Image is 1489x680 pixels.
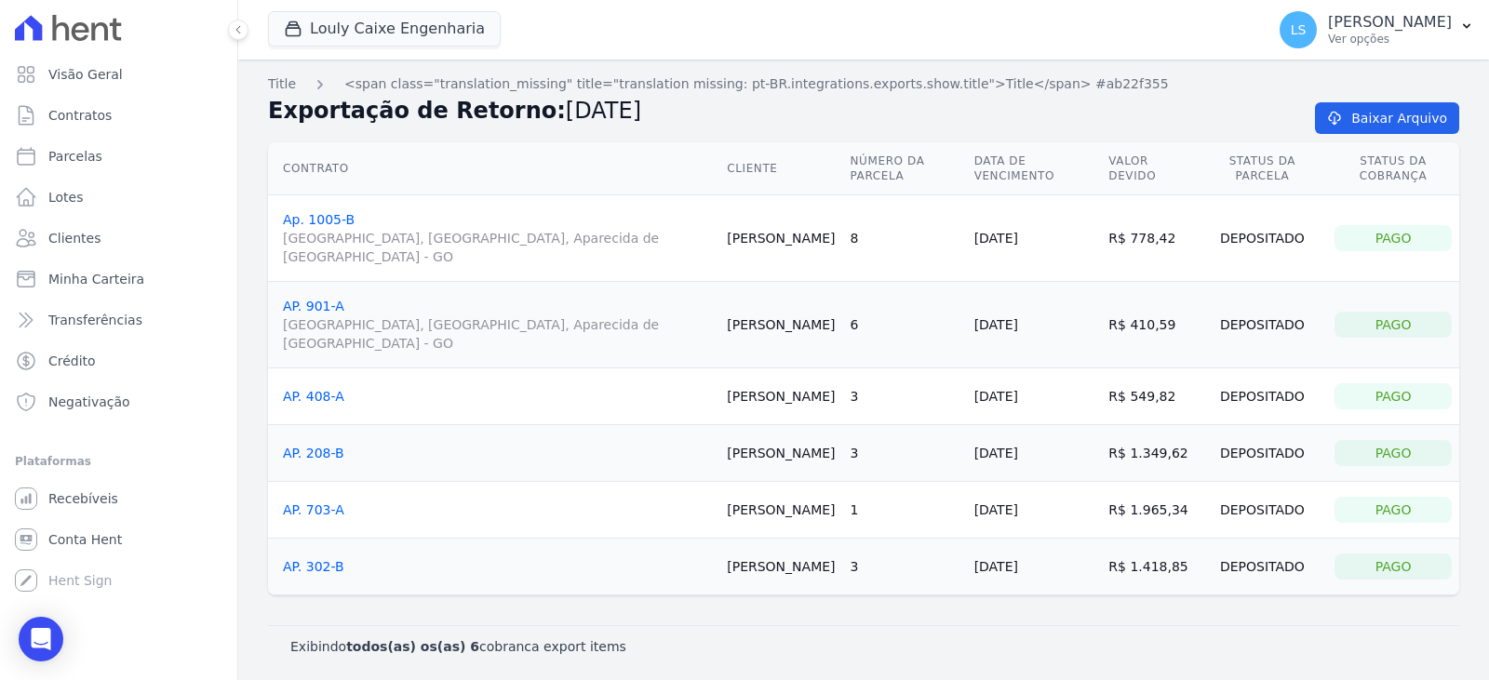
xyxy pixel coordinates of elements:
td: [DATE] [967,482,1102,539]
td: [DATE] [967,282,1102,368]
th: Contrato [268,142,719,195]
p: Ver opções [1328,32,1452,47]
a: Parcelas [7,138,230,175]
a: AP. 408-A [283,389,344,404]
td: [PERSON_NAME] [719,368,842,425]
a: AP. 703-A [283,502,344,517]
a: AP. 901-A[GEOGRAPHIC_DATA], [GEOGRAPHIC_DATA], Aparecida de [GEOGRAPHIC_DATA] - GO [283,299,712,353]
div: Depositado [1205,497,1320,523]
th: Data de Vencimento [967,142,1102,195]
p: [PERSON_NAME] [1328,13,1452,32]
div: Pago [1335,553,1452,580]
button: LS [PERSON_NAME] Ver opções [1265,4,1489,56]
a: Contratos [7,97,230,134]
td: [PERSON_NAME] [719,539,842,595]
span: Clientes [48,229,101,247]
td: 3 [843,539,967,595]
span: Visão Geral [48,65,123,84]
td: [DATE] [967,368,1102,425]
button: Louly Caixe Engenharia [268,11,501,47]
td: R$ 1.965,34 [1101,482,1197,539]
td: 6 [843,282,967,368]
th: Cliente [719,142,842,195]
td: 8 [843,195,967,282]
div: Depositado [1205,225,1320,251]
th: Número da Parcela [843,142,967,195]
span: Parcelas [48,147,102,166]
a: Title [268,74,296,94]
span: Minha Carteira [48,270,144,288]
td: R$ 410,59 [1101,282,1197,368]
a: Ap. 1005-B[GEOGRAPHIC_DATA], [GEOGRAPHIC_DATA], Aparecida de [GEOGRAPHIC_DATA] - GO [283,212,712,266]
a: Minha Carteira [7,260,230,298]
h2: Exportação de Retorno: [268,94,1285,127]
td: R$ 549,82 [1101,368,1197,425]
b: todos(as) os(as) 6 [346,639,479,654]
span: LS [1291,23,1307,36]
td: [PERSON_NAME] [719,482,842,539]
th: Status da Cobrança [1327,142,1459,195]
div: Pago [1335,440,1452,466]
td: R$ 778,42 [1101,195,1197,282]
div: Depositado [1205,383,1320,409]
span: Transferências [48,311,142,329]
a: Recebíveis [7,480,230,517]
div: Depositado [1205,553,1320,580]
span: [GEOGRAPHIC_DATA], [GEOGRAPHIC_DATA], Aparecida de [GEOGRAPHIC_DATA] - GO [283,229,712,266]
th: Status da Parcela [1198,142,1327,195]
div: Depositado [1205,312,1320,338]
span: Conta Hent [48,530,122,549]
td: [DATE] [967,425,1102,482]
span: Contratos [48,106,112,125]
td: 3 [843,425,967,482]
span: Lotes [48,188,84,207]
td: [DATE] [967,539,1102,595]
td: [DATE] [967,195,1102,282]
div: Pago [1335,497,1452,523]
div: Depositado [1205,440,1320,466]
td: [PERSON_NAME] [719,282,842,368]
td: 3 [843,368,967,425]
td: [PERSON_NAME] [719,425,842,482]
span: [GEOGRAPHIC_DATA], [GEOGRAPHIC_DATA], Aparecida de [GEOGRAPHIC_DATA] - GO [283,315,712,353]
span: Negativação [48,393,130,411]
a: Baixar Arquivo [1315,102,1459,134]
div: Open Intercom Messenger [19,617,63,661]
a: Visão Geral [7,56,230,93]
a: Lotes [7,179,230,216]
a: AP. 302-B [283,559,344,574]
a: Negativação [7,383,230,420]
div: Pago [1335,312,1452,338]
span: [DATE] [566,98,641,124]
th: Valor devido [1101,142,1197,195]
p: Exibindo cobranca export items [290,637,626,656]
div: Pago [1335,225,1452,251]
span: Recebíveis [48,489,118,508]
a: Clientes [7,220,230,257]
td: R$ 1.418,85 [1101,539,1197,595]
div: Pago [1335,383,1452,409]
div: Plataformas [15,450,222,473]
a: AP. 208-B [283,446,344,460]
td: R$ 1.349,62 [1101,425,1197,482]
a: Conta Hent [7,521,230,558]
td: 1 [843,482,967,539]
span: Crédito [48,352,96,370]
a: <span class="translation_missing" title="translation missing: pt-BR.integrations.exports.show.tit... [344,74,1169,94]
a: Crédito [7,342,230,380]
span: translation missing: pt-BR.integrations.exports.index.title [268,76,296,91]
a: Transferências [7,301,230,339]
nav: Breadcrumb [268,74,1459,94]
td: [PERSON_NAME] [719,195,842,282]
